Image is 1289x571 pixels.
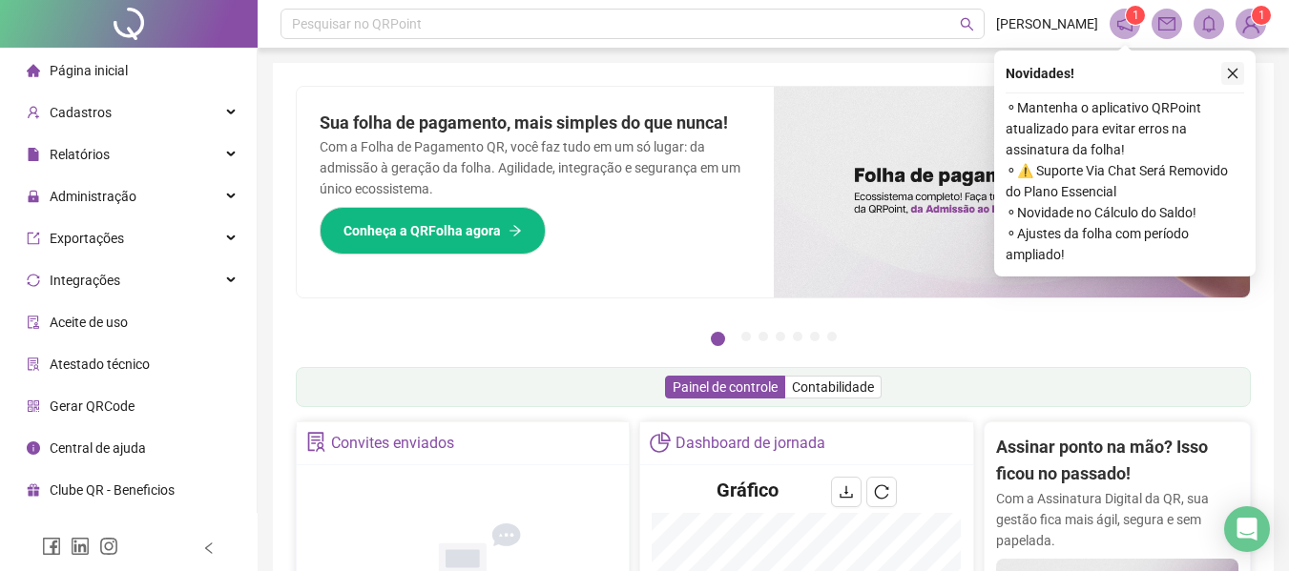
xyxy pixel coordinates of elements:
sup: 1 [1126,6,1145,25]
span: reload [874,484,889,500]
span: Atestado técnico [50,357,150,372]
span: lock [27,190,40,203]
span: info-circle [27,441,40,455]
span: solution [306,432,326,452]
span: facebook [42,537,61,556]
span: Administração [50,189,136,204]
span: Painel de controle [673,379,778,395]
span: user-add [27,106,40,119]
span: file [27,148,40,161]
span: gift [27,483,40,497]
span: Relatórios [50,147,110,162]
img: 89309 [1237,10,1265,38]
span: Página inicial [50,63,128,78]
span: sync [27,274,40,287]
span: 1 [1258,9,1265,22]
h2: Assinar ponto na mão? Isso ficou no passado! [996,434,1238,488]
span: Aceite de uso [50,315,128,330]
span: Gerar QRCode [50,398,135,414]
span: export [27,232,40,245]
span: ⚬ Novidade no Cálculo do Saldo! [1006,202,1244,223]
button: 4 [776,332,785,341]
span: ⚬ Ajustes da folha com período ampliado! [1006,223,1244,265]
span: Exportações [50,231,124,246]
span: bell [1200,15,1217,32]
p: Com a Folha de Pagamento QR, você faz tudo em um só lugar: da admissão à geração da folha. Agilid... [320,136,751,199]
span: Central de ajuda [50,440,146,456]
div: Open Intercom Messenger [1224,506,1270,552]
h2: Sua folha de pagamento, mais simples do que nunca! [320,110,751,136]
button: 5 [793,332,802,341]
button: 3 [759,332,768,341]
button: 6 [810,332,820,341]
button: Conheça a QRFolha agora [320,207,546,255]
div: Dashboard de jornada [676,427,825,459]
span: Conheça a QRFolha agora [343,220,501,241]
span: Cadastros [50,105,112,120]
span: pie-chart [650,432,670,452]
span: search [960,17,974,31]
span: 1 [1133,9,1139,22]
span: home [27,64,40,77]
span: ⚬ Mantenha o aplicativo QRPoint atualizado para evitar erros na assinatura da folha! [1006,97,1244,160]
sup: Atualize o seu contato no menu Meus Dados [1252,6,1271,25]
span: Clube QR - Beneficios [50,482,175,498]
span: close [1226,67,1239,80]
span: qrcode [27,399,40,413]
button: 1 [711,332,725,346]
span: notification [1116,15,1133,32]
button: 2 [741,332,751,341]
span: Contabilidade [792,379,874,395]
span: arrow-right [509,224,522,237]
span: Integrações [50,273,120,288]
span: [PERSON_NAME] [996,13,1098,34]
span: mail [1158,15,1175,32]
img: banner%2F8d14a306-6205-4263-8e5b-06e9a85ad873.png [774,87,1251,297]
span: ⚬ ⚠️ Suporte Via Chat Será Removido do Plano Essencial [1006,160,1244,202]
span: download [839,484,854,500]
button: 7 [827,332,837,341]
div: Convites enviados [331,427,454,459]
span: solution [27,357,40,371]
h4: Gráfico [717,477,779,503]
span: instagram [99,537,118,556]
p: Com a Assinatura Digital da QR, sua gestão fica mais ágil, segura e sem papelada. [996,488,1238,551]
span: audit [27,316,40,329]
span: Novidades ! [1006,63,1074,84]
span: linkedin [71,537,90,556]
span: left [202,541,216,555]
